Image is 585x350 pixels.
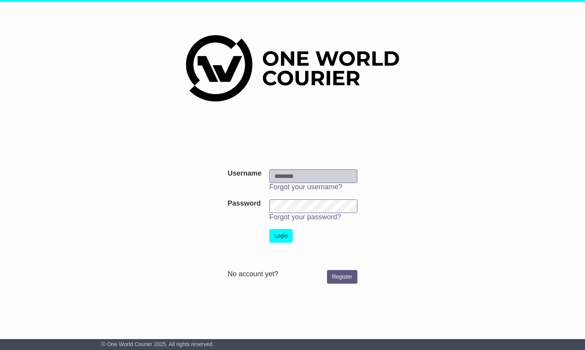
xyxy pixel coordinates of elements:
[327,270,357,284] a: Register
[186,35,399,101] img: One World
[228,199,261,208] label: Password
[269,183,342,191] a: Forgot your username?
[269,213,341,221] a: Forgot your password?
[101,341,214,347] span: © One World Courier 2025. All rights reserved.
[269,229,293,243] button: Login
[228,270,357,279] div: No account yet?
[228,169,262,178] label: Username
